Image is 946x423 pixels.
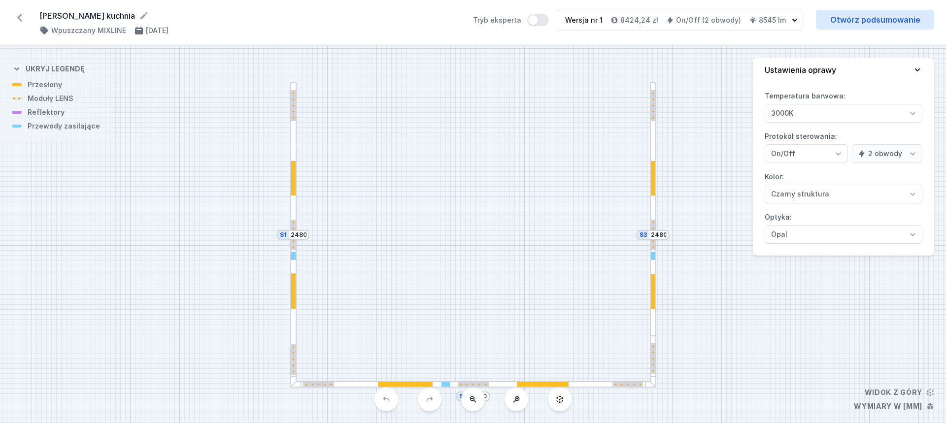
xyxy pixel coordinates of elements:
[139,11,149,21] button: Edytuj nazwę projektu
[26,64,85,74] h4: Ukryj legendę
[651,231,667,239] input: Wymiar [mm]
[51,26,126,35] h4: Wpuszczany MIXLINE
[753,58,934,82] button: Ustawienia oprawy
[39,10,461,22] form: [PERSON_NAME] kuchnia
[765,104,922,123] select: Temperatura barwowa:
[473,14,549,26] label: Tryb eksperta
[759,15,786,25] h4: 8545 lm
[565,15,603,25] div: Wersja nr 1
[765,185,922,203] select: Kolor:
[146,26,169,35] h4: [DATE]
[765,169,922,203] label: Kolor:
[816,10,934,30] a: Otwórz podsumowanie
[765,88,922,123] label: Temperatura barwowa:
[765,209,922,244] label: Optyka:
[852,144,922,163] select: Protokół sterowania:
[557,10,804,31] button: Wersja nr 18424,24 złOn/Off (2 obwody)8545 lm
[291,231,306,239] input: Wymiar [mm]
[12,56,85,80] button: Ukryj legendę
[765,144,848,163] select: Protokół sterowania:
[620,15,658,25] h4: 8424,24 zł
[527,14,549,26] button: Tryb eksperta
[765,225,922,244] select: Optyka:
[765,64,836,76] h4: Ustawienia oprawy
[765,129,922,163] label: Protokół sterowania:
[676,15,741,25] h4: On/Off (2 obwody)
